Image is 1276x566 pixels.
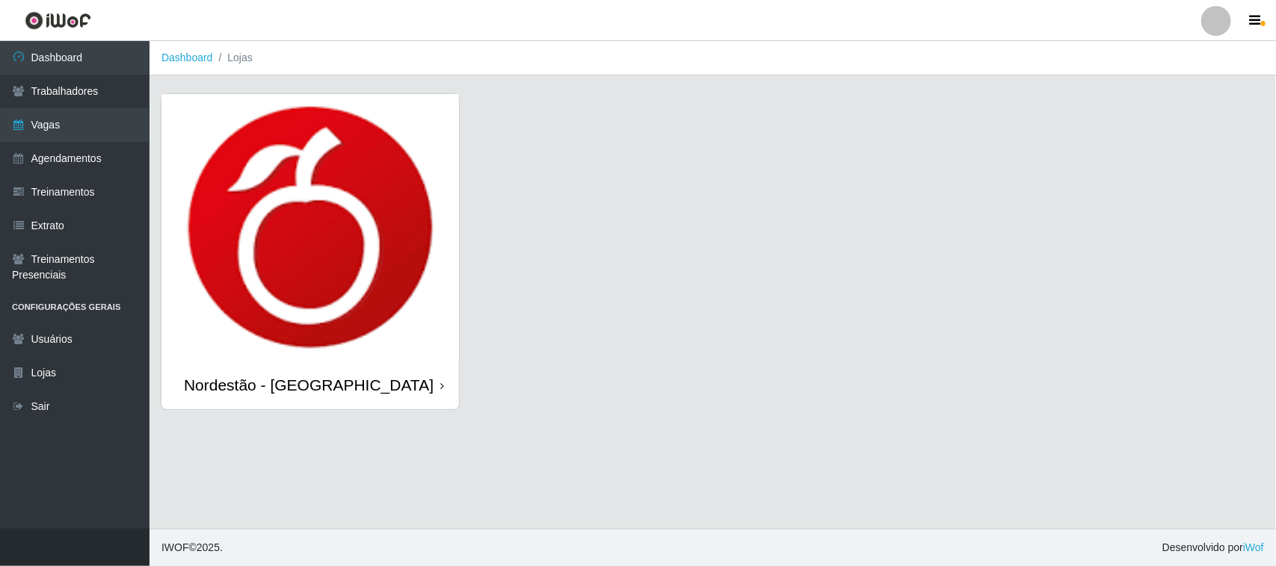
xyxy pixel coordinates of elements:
[161,94,459,409] a: Nordestão - [GEOGRAPHIC_DATA]
[161,541,189,553] span: IWOF
[161,52,213,63] a: Dashboard
[25,11,91,30] img: CoreUI Logo
[1243,541,1264,553] a: iWof
[184,376,434,394] div: Nordestão - [GEOGRAPHIC_DATA]
[213,50,253,66] li: Lojas
[1162,540,1264,556] span: Desenvolvido por
[161,540,223,556] span: © 2025 .
[150,41,1276,75] nav: breadcrumb
[161,94,459,361] img: cardImg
